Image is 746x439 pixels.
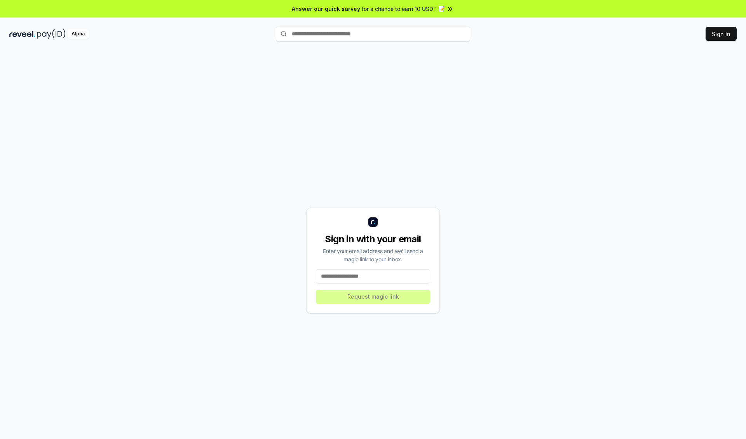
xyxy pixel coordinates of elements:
button: Sign In [706,27,737,41]
span: for a chance to earn 10 USDT 📝 [362,5,445,13]
img: reveel_dark [9,29,35,39]
div: Enter your email address and we’ll send a magic link to your inbox. [316,247,430,263]
img: pay_id [37,29,66,39]
span: Answer our quick survey [292,5,360,13]
div: Alpha [67,29,89,39]
div: Sign in with your email [316,233,430,245]
img: logo_small [368,217,378,227]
